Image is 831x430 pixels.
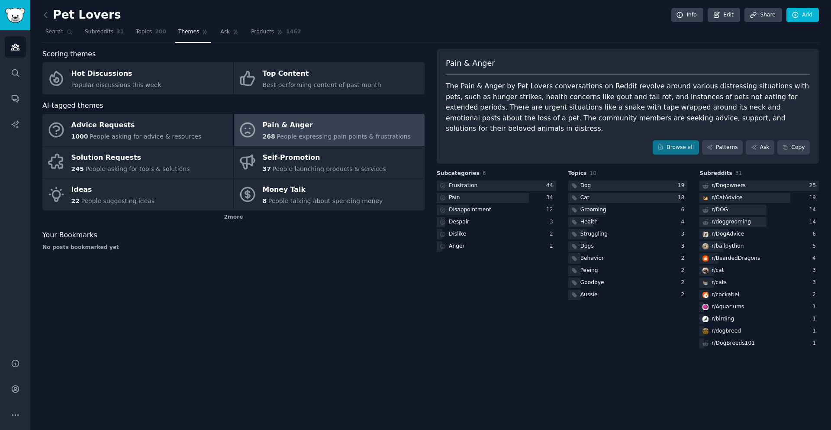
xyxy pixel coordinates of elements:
a: Self-Promotion37People launching products & services [234,146,425,178]
a: Struggling3 [568,229,688,240]
img: cat [702,268,709,274]
div: 1 [812,315,819,323]
div: Cat [580,194,589,202]
span: Topics [136,28,152,36]
div: r/ DogAdvice [712,230,744,238]
span: 1000 [71,133,88,140]
div: 3 [812,267,819,275]
a: Anger2 [437,241,556,252]
span: 31 [116,28,124,36]
span: Popular discussions this week [71,81,161,88]
div: 3 [550,218,556,226]
a: Top ContentBest-performing content of past month [234,62,425,94]
a: Cat18 [568,193,688,204]
a: r/Dogowners25 [699,181,819,191]
img: DogAdvice [702,231,709,237]
span: People talking about spending money [268,197,383,204]
a: Frustration44 [437,181,556,191]
button: Copy [777,140,810,155]
div: 44 [546,182,556,190]
a: Topics200 [133,25,169,43]
span: 8 [263,197,267,204]
span: 200 [155,28,166,36]
div: Behavior [580,255,604,262]
div: Frustration [449,182,477,190]
a: Despair3 [437,217,556,228]
a: Solution Requests245People asking for tools & solutions [42,146,233,178]
a: Search [42,25,76,43]
a: dogbreedr/dogbreed1 [699,326,819,337]
a: Edit [708,8,740,23]
a: r/DogBreeds1011 [699,338,819,349]
a: Hot DiscussionsPopular discussions this week [42,62,233,94]
img: dogbreed [702,328,709,334]
div: r/ CatAdvice [712,194,742,202]
div: 3 [681,242,688,250]
div: 4 [812,255,819,262]
div: r/ Dogowners [712,182,745,190]
div: 1 [812,339,819,347]
span: Subreddits [85,28,113,36]
div: Dog [580,182,591,190]
a: Products1462 [248,25,304,43]
div: 14 [809,218,819,226]
a: Dislike2 [437,229,556,240]
div: 2 [681,279,688,287]
a: r/DOG14 [699,205,819,216]
div: r/ birding [712,315,734,323]
span: Pain & Anger [446,58,495,69]
div: r/ cats [712,279,727,287]
img: BeardedDragons [702,255,709,262]
span: Best-performing content of past month [263,81,381,88]
a: Dogs3 [568,241,688,252]
span: 37 [263,165,271,172]
div: 19 [809,194,819,202]
div: 5 [812,242,819,250]
span: People expressing pain points & frustrations [277,133,411,140]
span: People asking for advice & resources [90,133,201,140]
span: People suggesting ideas [81,197,155,204]
a: Peeing2 [568,265,688,276]
img: cats [702,280,709,286]
span: Ask [220,28,230,36]
div: Top Content [263,67,381,81]
span: 31 [735,170,742,176]
span: Your Bookmarks [42,230,97,241]
div: 3 [812,279,819,287]
a: CatAdvicer/CatAdvice19 [699,193,819,204]
div: 18 [678,194,688,202]
div: 25 [809,182,819,190]
div: Health [580,218,598,226]
div: r/ doggrooming [712,218,751,226]
span: 22 [71,197,80,204]
div: 14 [809,206,819,214]
div: 3 [681,230,688,238]
div: Hot Discussions [71,67,161,81]
div: Solution Requests [71,151,190,165]
span: People launching products & services [272,165,386,172]
a: Subreddits31 [82,25,127,43]
span: 6 [483,170,486,176]
div: No posts bookmarked yet [42,244,425,252]
span: Search [45,28,64,36]
a: Pain34 [437,193,556,204]
div: 6 [681,206,688,214]
span: 1462 [286,28,301,36]
a: Dog19 [568,181,688,191]
img: cockatiel [702,292,709,298]
div: Anger [449,242,465,250]
div: Aussie [580,291,598,299]
span: 268 [263,133,275,140]
a: Ideas22People suggesting ideas [42,178,233,210]
a: catsr/cats3 [699,278,819,288]
div: 34 [546,194,556,202]
a: Add [786,8,819,23]
div: 1 [812,303,819,311]
div: 6 [812,230,819,238]
a: birdingr/birding1 [699,314,819,325]
div: 19 [678,182,688,190]
span: Topics [568,170,587,178]
span: AI-tagged themes [42,100,103,111]
div: 2 [550,230,556,238]
div: Disappointment [449,206,491,214]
